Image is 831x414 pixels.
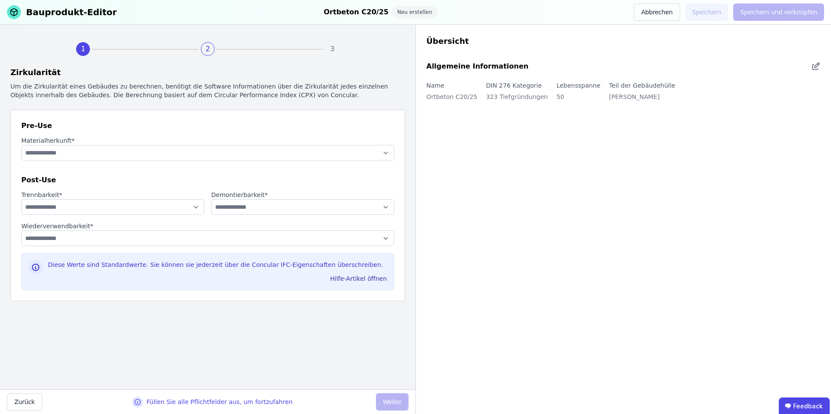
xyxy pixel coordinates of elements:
label: Teil der Gebäudehülle [609,82,675,89]
label: audits.requiredField [21,191,204,199]
label: audits.requiredField [21,222,394,230]
div: Post-Use [21,175,394,185]
div: Übersicht [426,35,821,47]
div: 2 [201,42,215,56]
div: [PERSON_NAME] [609,91,675,108]
div: Ortbeton C20/25 [324,6,389,18]
label: DIN 276 Kategorie [486,82,542,89]
div: Zirkularität [10,66,405,79]
div: Bauprodukt-Editor [26,6,117,18]
div: 3 [326,42,339,56]
div: 323 Tiefgründungen [486,91,548,108]
div: Füllen Sie alle Pflichtfelder aus, um fortzufahren [146,398,293,406]
label: Lebensspanne [556,82,600,89]
button: Hilfe-Artikel öffnen [327,272,390,286]
button: Speichern und verknüpfen [733,3,824,21]
label: Name [426,82,444,89]
button: Speichern [685,3,728,21]
button: Abbrechen [634,3,680,21]
label: audits.requiredField [211,191,394,199]
div: Diese Werte sind Standardwerte. Sie können sie jederzeit über die Concular IFC-Eigenschaften über... [48,260,387,273]
label: audits.requiredField [21,136,394,145]
div: 50 [556,91,600,108]
div: 1 [76,42,90,56]
div: Neu erstellen [392,6,437,18]
div: Um die Zirkularität eines Gebäudes zu berechnen, benötigt die Software Informationen über die Zir... [10,82,405,99]
div: Ortbeton C20/25 [426,91,477,108]
div: Allgemeine Informationen [426,61,529,72]
div: Pre-Use [21,121,394,131]
button: Weiter [376,393,409,411]
button: Zurück [7,393,42,411]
